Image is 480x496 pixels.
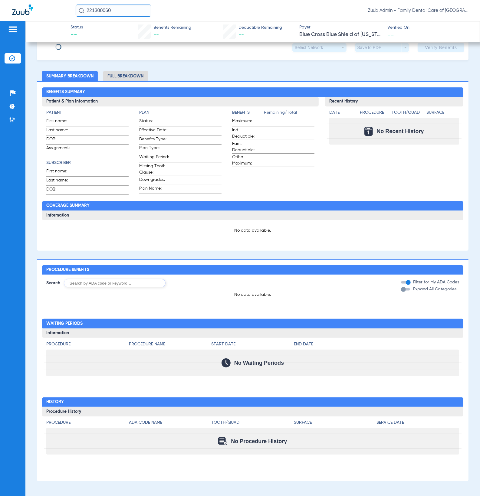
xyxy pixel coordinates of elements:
span: Plan Type: [139,145,169,153]
h4: Surface [294,419,376,426]
h4: Surface [426,109,459,116]
h4: Tooth/Quad [392,109,424,116]
h4: Patient [46,109,129,116]
h2: Coverage Summary [42,201,463,211]
span: Downgrades: [139,177,169,185]
span: Maximum: [232,118,262,126]
h4: Procedure Name [129,341,212,348]
span: Search [46,280,60,286]
h3: Procedure History [42,407,463,416]
h4: Benefits [232,109,264,116]
span: Ortho Maximum: [232,154,262,167]
h4: End Date [294,341,459,348]
h4: Plan [139,109,222,116]
app-breakdown-title: End Date [294,341,459,350]
span: -- [71,31,83,39]
app-breakdown-title: Service Date [376,419,459,428]
app-breakdown-title: Benefits [232,109,264,118]
img: Zuub Logo [12,5,33,15]
span: Blue Cross Blue Shield of [US_STATE] [299,31,382,38]
li: Full Breakdown [103,71,148,81]
span: Fam. Deductible: [232,141,262,153]
span: No Procedure History [231,438,287,444]
app-breakdown-title: Procedure [46,419,129,428]
span: DOB: [46,136,76,144]
input: Search by ADA code or keyword… [64,279,166,287]
h4: ADA Code Name [129,419,212,426]
p: No data available. [42,292,463,298]
span: Status [71,24,83,31]
app-breakdown-title: ADA Code Name [129,419,212,428]
h2: Procedure Benefits [42,265,463,275]
app-breakdown-title: Procedure Name [129,341,212,350]
span: Zuub Admin - Family Dental Care of [GEOGRAPHIC_DATA] [368,8,468,14]
input: Search for patients [76,5,151,17]
app-breakdown-title: Date [329,109,355,118]
app-breakdown-title: Procedure [46,341,129,350]
h4: Start Date [212,341,294,348]
span: No Waiting Periods [234,360,284,366]
img: Search Icon [79,8,84,13]
span: Waiting Period: [139,154,169,162]
span: Plan Name: [139,185,169,194]
span: First name: [46,118,76,126]
span: Status: [139,118,169,126]
span: -- [387,31,394,38]
span: -- [153,32,159,38]
span: DOB: [46,186,76,194]
span: Payer [299,24,382,31]
app-breakdown-title: Start Date [212,341,294,350]
span: -- [238,32,244,38]
span: Missing Tooth Clause: [139,163,169,176]
span: Benefits Remaining [153,24,191,31]
img: Calendar [364,127,373,136]
span: Benefits Type: [139,136,169,144]
img: Calendar [218,437,227,445]
h2: Waiting Periods [42,319,463,328]
h4: Tooth/Quad [212,419,294,426]
span: Last name: [46,177,76,185]
h4: Procedure [360,109,390,116]
span: No Recent History [376,128,424,134]
h4: Procedure [46,341,129,348]
h4: Date [329,109,355,116]
h4: Procedure [46,419,129,426]
span: Deductible Remaining [238,24,282,31]
span: Remaining/Total [264,109,314,118]
img: Calendar [222,358,231,367]
h4: Subscriber [46,160,129,166]
span: Effective Date: [139,127,169,135]
app-breakdown-title: Surface [294,419,376,428]
app-breakdown-title: Surface [426,109,459,118]
app-breakdown-title: Tooth/Quad [212,419,294,428]
h4: Service Date [376,419,459,426]
li: Summary Breakdown [42,71,98,81]
span: Assignment: [46,145,76,153]
h3: Patient & Plan Information [42,97,319,106]
h2: History [42,397,463,407]
app-breakdown-title: Procedure [360,109,390,118]
h3: Information [42,328,463,338]
p: No data available. [46,227,459,233]
img: hamburger-icon [8,26,18,33]
span: Expand All Categories [413,287,456,291]
h2: Benefits Summary [42,87,463,97]
h3: Recent History [325,97,463,106]
h3: Information [42,210,463,220]
span: Verified On [387,24,470,31]
span: Last name: [46,127,76,135]
app-breakdown-title: Tooth/Quad [392,109,424,118]
span: Ind. Deductible: [232,127,262,140]
label: Filter for My ADA Codes [412,279,459,286]
span: First name: [46,168,76,176]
